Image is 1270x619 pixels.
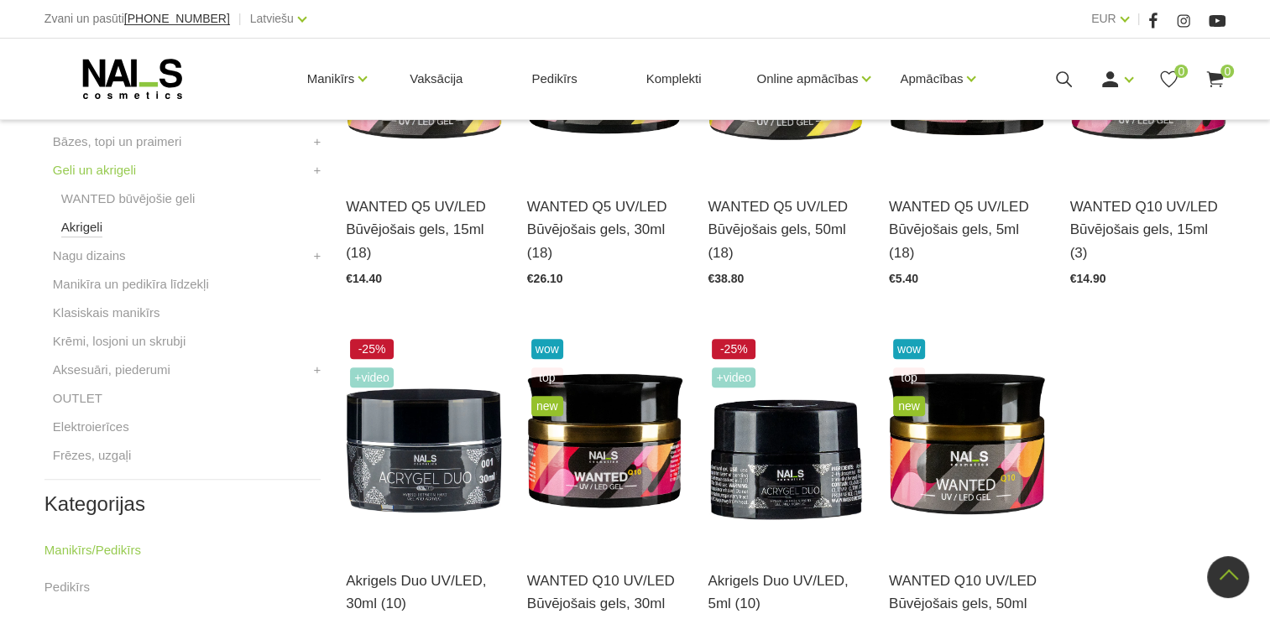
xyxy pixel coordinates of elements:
[313,360,321,380] a: +
[1070,195,1226,264] a: WANTED Q10 UV/LED Būvējošais gels, 15ml (3)
[712,339,755,359] span: -25%
[1174,65,1188,78] span: 0
[518,39,590,119] a: Pedikīrs
[44,493,321,515] h2: Kategorijas
[53,160,136,180] a: Geli un akrigeli
[350,339,394,359] span: -25%
[900,45,963,112] a: Apmācības
[889,195,1045,264] a: WANTED Q5 UV/LED Būvējošais gels, 5ml (18)
[396,39,476,119] a: Vaksācija
[250,8,294,29] a: Latviešu
[313,132,321,152] a: +
[893,339,925,359] span: wow
[527,195,683,264] a: WANTED Q5 UV/LED Būvējošais gels, 30ml (18)
[53,417,129,437] a: Elektroierīces
[238,8,242,29] span: |
[53,246,126,266] a: Nagu dizains
[708,570,864,615] a: Akrigels Duo UV/LED, 5ml (10)
[1205,69,1226,90] a: 0
[346,272,382,285] span: €14.40
[1220,65,1234,78] span: 0
[531,367,563,388] span: top
[44,8,230,29] div: Zvani un pasūti
[346,195,502,264] a: WANTED Q5 UV/LED Būvējošais gels, 15ml (18)
[124,13,230,25] a: [PHONE_NUMBER]
[53,132,181,152] a: Bāzes, topi un praimeri
[44,577,90,597] a: Pedikīrs
[346,335,502,549] img: Kas ir AKRIGELS “DUO GEL” un kādas problēmas tas risina?• Tas apvieno ērti modelējamā akrigela un...
[53,274,209,294] a: Manikīra un pedikīra līdzekļi
[708,272,744,285] span: €38.80
[61,217,102,237] a: Akrigeli
[1158,69,1179,90] a: 0
[893,367,925,388] span: top
[350,367,394,388] span: +Video
[1070,272,1106,285] span: €14.90
[756,45,858,112] a: Online apmācības
[712,367,755,388] span: +Video
[633,39,715,119] a: Komplekti
[1137,8,1141,29] span: |
[53,360,170,380] a: Aksesuāri, piederumi
[1091,8,1116,29] a: EUR
[346,570,502,615] a: Akrigels Duo UV/LED, 30ml (10)
[708,335,864,549] img: Kas ir AKRIGELS “DUO GEL” un kādas problēmas tas risina?• Tas apvieno ērti modelējamā akrigela un...
[889,272,918,285] span: €5.40
[124,12,230,25] span: [PHONE_NUMBER]
[53,303,160,323] a: Klasiskais manikīrs
[313,246,321,266] a: +
[53,445,131,466] a: Frēzes, uzgaļi
[61,189,196,209] a: WANTED būvējošie geli
[53,331,186,351] a: Krēmi, losjoni un skrubji
[531,339,563,359] span: wow
[53,388,102,408] a: OUTLET
[531,396,563,416] span: new
[527,335,683,549] img: Gels WANTED NAILS cosmetics tehniķu komanda ir radījusi gelu, kas ilgi jau ir katra meistara mekl...
[708,195,864,264] a: WANTED Q5 UV/LED Būvējošais gels, 50ml (18)
[527,272,563,285] span: €26.10
[893,396,925,416] span: new
[307,45,355,112] a: Manikīrs
[313,160,321,180] a: +
[44,540,141,560] a: Manikīrs/Pedikīrs
[889,335,1045,549] img: Gels WANTED NAILS cosmetics tehniķu komanda ir radījusi gelu, kas ilgi jau ir katra meistara mekl...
